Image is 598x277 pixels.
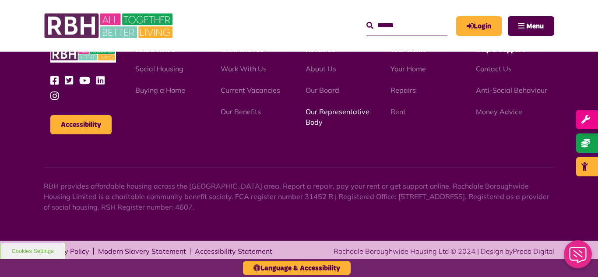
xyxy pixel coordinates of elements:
a: Your Home [390,64,426,73]
button: Navigation [508,16,554,36]
a: About Us [306,64,336,73]
img: RBH [50,46,116,63]
a: MyRBH [456,16,502,36]
button: Language & Accessibility [243,261,351,275]
div: Rochdale Boroughwide Housing Ltd © 2024 | Design by [334,246,554,256]
a: Prodo Digital - open in a new tab [513,247,554,256]
a: Work With Us [221,64,267,73]
a: Rent [390,107,406,116]
a: Anti-Social Behaviour [476,86,547,95]
a: Our Board [306,86,339,95]
a: Contact Us [476,64,512,73]
a: Current Vacancies [221,86,280,95]
a: Privacy Policy [44,248,89,255]
p: RBH provides affordable housing across the [GEOGRAPHIC_DATA] area. Report a repair, pay your rent... [44,181,554,212]
img: RBH [44,9,175,43]
a: Social Housing - open in a new tab [135,64,183,73]
a: Our Representative Body [306,107,369,126]
span: Menu [526,23,544,30]
a: Accessibility Statement [195,248,272,255]
input: Search [366,16,447,35]
a: Modern Slavery Statement - open in a new tab [98,248,186,255]
a: Buying a Home [135,86,185,95]
button: Accessibility [50,115,112,134]
a: Our Benefits [221,107,261,116]
a: Repairs [390,86,416,95]
iframe: Netcall Web Assistant for live chat [559,238,598,277]
a: Money Advice [476,107,522,116]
